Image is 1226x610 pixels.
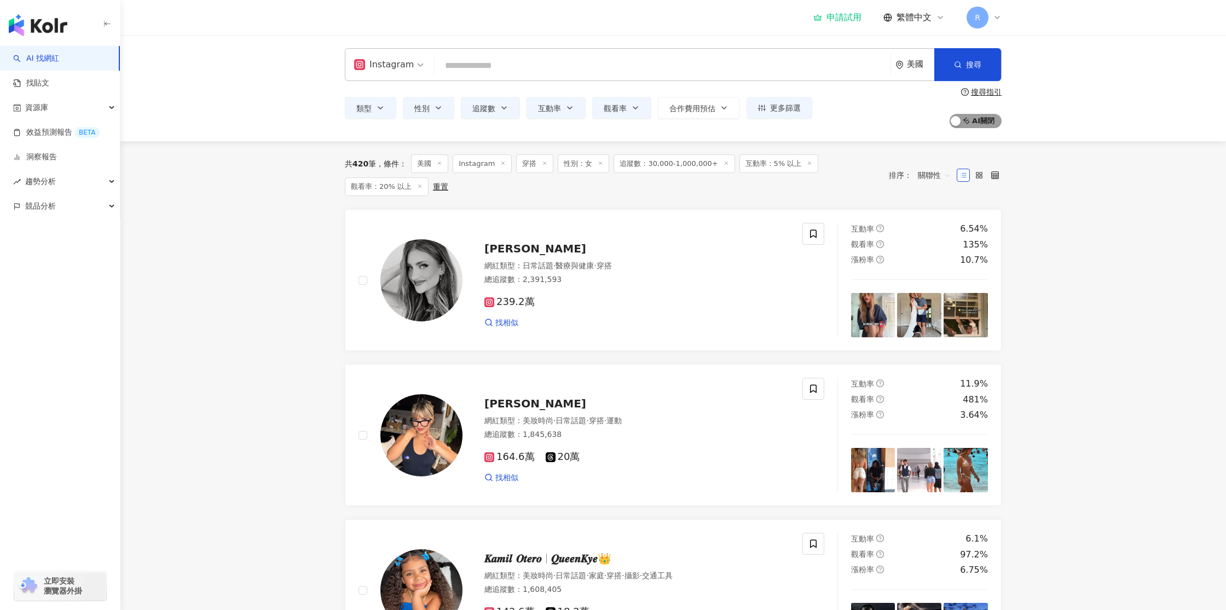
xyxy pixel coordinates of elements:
[380,239,462,321] img: KOL Avatar
[551,552,611,565] span: 𝑸𝒖𝒆𝒆𝒏𝑲𝒚𝒆👑
[669,104,715,113] span: 合作費用預估
[25,169,56,194] span: 趨勢分析
[851,225,874,233] span: 互動率
[960,254,988,266] div: 10.7%
[876,256,884,263] span: question-circle
[523,416,553,425] span: 美妝時尚
[889,166,957,184] div: 排序：
[851,565,874,574] span: 漲粉率
[516,154,553,173] span: 穿搭
[484,473,518,484] a: 找相似
[484,318,518,329] a: 找相似
[960,378,988,390] div: 11.9%
[851,410,874,419] span: 漲粉率
[907,60,934,69] div: 美國
[606,416,622,425] span: 運動
[876,379,884,387] span: question-circle
[960,409,988,421] div: 3.64%
[589,571,604,580] span: 家庭
[594,261,596,270] span: ·
[523,261,553,270] span: 日常話題
[604,571,606,580] span: ·
[961,88,969,96] span: question-circle
[484,552,542,565] span: 𝑲𝒂𝒎𝒊𝒍 𝑶𝒕𝒆𝒓𝒐
[851,240,874,249] span: 觀看率
[963,394,988,406] div: 481%
[18,577,39,595] img: chrome extension
[597,261,612,270] span: 穿搭
[586,571,588,580] span: ·
[614,154,735,173] span: 追蹤數：30,000-1,000,000+
[589,416,604,425] span: 穿搭
[484,451,535,463] span: 164.6萬
[851,293,895,337] img: post-image
[44,576,82,596] span: 立即安裝 瀏覽器外掛
[484,571,789,582] div: 網紅類型 ：
[851,255,874,264] span: 漲粉率
[484,296,535,308] span: 239.2萬
[556,261,594,270] span: 醫療與健康
[851,550,874,559] span: 觀看率
[14,571,106,601] a: chrome extension立即安裝 瀏覽器外掛
[851,448,895,492] img: post-image
[960,223,988,235] div: 6.54%
[876,534,884,542] span: question-circle
[944,448,988,492] img: post-image
[472,104,495,113] span: 追蹤數
[897,448,941,492] img: post-image
[414,104,430,113] span: 性別
[963,239,988,251] div: 135%
[658,97,740,119] button: 合作費用預估
[876,240,884,248] span: question-circle
[345,364,1002,506] a: KOL Avatar[PERSON_NAME]網紅類型：美妝時尚·日常話題·穿搭·運動總追蹤數：1,845,638164.6萬20萬找相似互動率question-circle11.9%觀看率qu...
[354,56,414,73] div: Instagram
[965,533,988,545] div: 6.1%
[553,416,556,425] span: ·
[25,95,48,120] span: 資源庫
[556,571,586,580] span: 日常話題
[484,416,789,427] div: 網紅類型 ：
[813,12,861,23] a: 申請試用
[13,152,57,163] a: 洞察報告
[604,104,627,113] span: 觀看率
[13,127,100,138] a: 效益預測報告BETA
[523,571,553,580] span: 美妝時尚
[586,416,588,425] span: ·
[495,318,518,329] span: 找相似
[13,178,21,186] span: rise
[546,451,580,463] span: 20萬
[13,53,59,64] a: searchAI 找網紅
[553,571,556,580] span: ·
[739,154,819,173] span: 互動率：5% 以上
[747,97,812,119] button: 更多篩選
[484,261,789,272] div: 網紅類型 ：
[851,379,874,388] span: 互動率
[640,571,642,580] span: ·
[25,194,56,218] span: 競品分析
[461,97,520,119] button: 追蹤數
[876,411,884,418] span: question-circle
[345,177,429,196] span: 觀看率：20% 以上
[960,564,988,576] div: 6.75%
[642,571,673,580] span: 交通工具
[411,154,448,173] span: 美國
[604,416,606,425] span: ·
[851,534,874,543] span: 互動率
[876,395,884,403] span: question-circle
[895,61,904,69] span: environment
[934,48,1001,81] button: 搜尋
[624,571,640,580] span: 攝影
[553,261,556,270] span: ·
[556,416,586,425] span: 日常話題
[944,293,988,337] img: post-image
[960,549,988,561] div: 97.2%
[851,395,874,404] span: 觀看率
[918,166,951,184] span: 關聯性
[345,159,376,168] div: 共 筆
[876,566,884,573] span: question-circle
[876,550,884,558] span: question-circle
[380,394,462,476] img: KOL Avatar
[897,11,932,24] span: 繁體中文
[538,104,561,113] span: 互動率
